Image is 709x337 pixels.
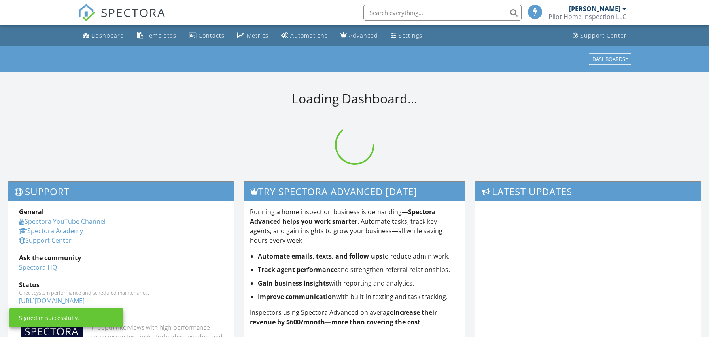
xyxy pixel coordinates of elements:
h3: Latest Updates [475,182,701,201]
div: Automations [290,32,328,39]
a: Contacts [186,29,228,43]
button: Dashboards [589,53,631,65]
div: Contacts [199,32,225,39]
strong: General [19,208,44,216]
img: The Best Home Inspection Software - Spectora [78,4,95,21]
strong: Gain business insights [258,279,329,287]
strong: Track agent performance [258,265,337,274]
strong: Automate emails, texts, and follow-ups [258,252,382,261]
li: with built-in texting and task tracking. [258,292,459,301]
a: Templates [134,29,180,43]
a: Spectora HQ [19,263,57,272]
h3: Support [8,182,234,201]
h3: Try spectora advanced [DATE] [244,182,465,201]
span: SPECTORA [101,4,166,21]
div: Settings [399,32,422,39]
div: Templates [146,32,176,39]
p: Inspectors using Spectora Advanced on average . [250,308,459,327]
div: Dashboards [592,56,628,62]
a: Automations (Basic) [278,29,331,43]
li: with reporting and analytics. [258,278,459,288]
input: Search everything... [363,5,522,21]
div: Dashboard [91,32,124,39]
div: Pilot Home Inspection LLC [548,13,626,21]
a: Spectora Academy [19,227,83,235]
a: Dashboard [79,29,127,43]
a: Metrics [234,29,272,43]
div: Advanced [349,32,378,39]
a: [URL][DOMAIN_NAME] [19,296,85,305]
a: Settings [388,29,425,43]
a: Support Center [569,29,630,43]
div: Status [19,280,223,289]
strong: increase their revenue by $600/month—more than covering the cost [250,308,437,326]
li: to reduce admin work. [258,251,459,261]
div: Metrics [247,32,268,39]
a: SPECTORA [78,11,166,27]
strong: Improve communication [258,292,336,301]
a: Support Center [19,236,72,245]
div: Ask the community [19,253,223,263]
strong: Spectora Advanced helps you work smarter [250,208,436,226]
a: Advanced [337,29,381,43]
a: Spectora YouTube Channel [19,217,106,226]
div: Check system performance and scheduled maintenance. [19,289,223,296]
li: and strengthen referral relationships. [258,265,459,274]
div: Support Center [580,32,627,39]
div: [PERSON_NAME] [569,5,620,13]
p: Running a home inspection business is demanding— . Automate tasks, track key agents, and gain ins... [250,207,459,245]
div: Signed in successfully. [19,314,79,322]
